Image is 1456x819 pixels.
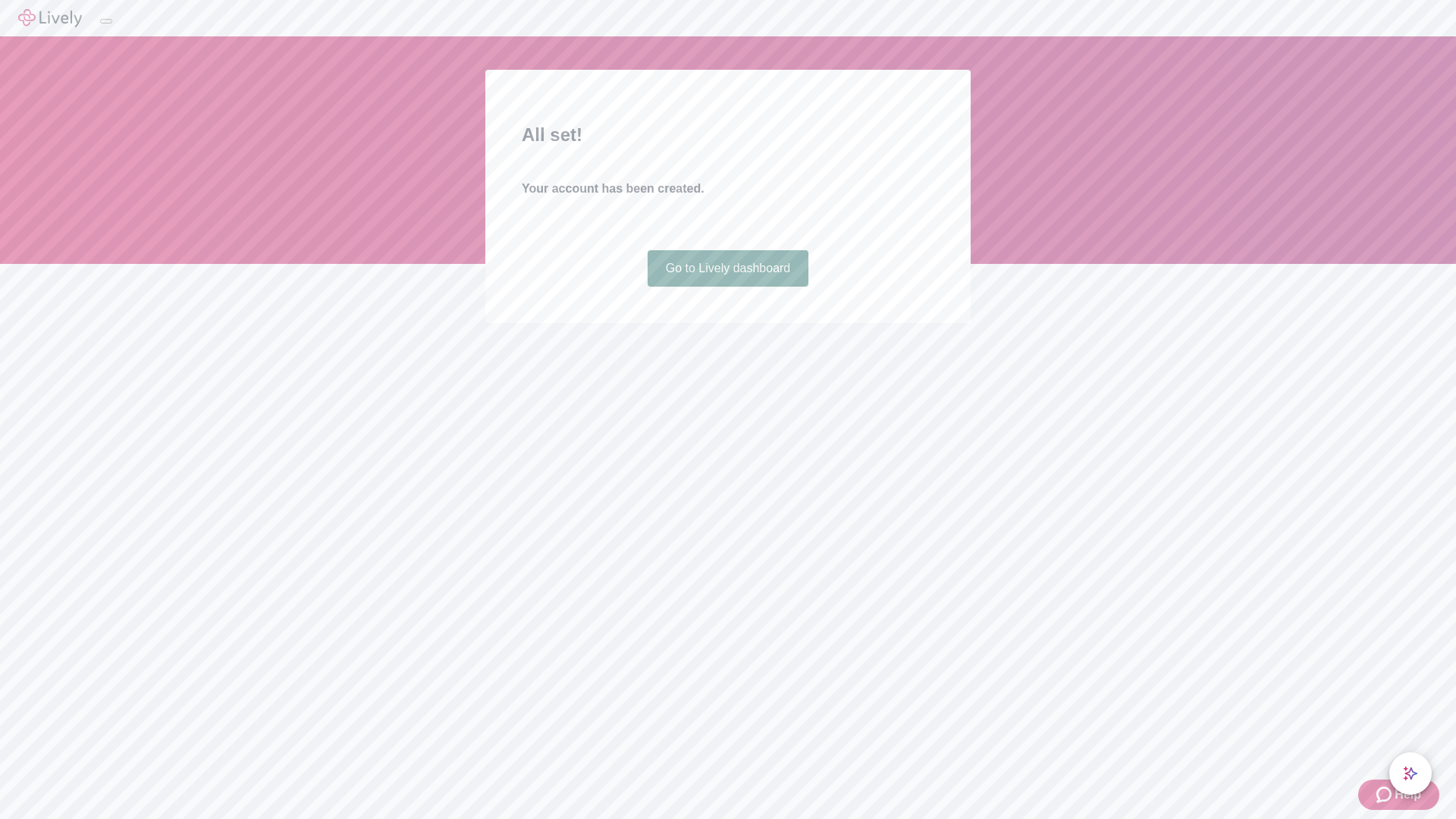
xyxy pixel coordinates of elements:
[1403,766,1418,781] svg: Lively AI Assistant
[522,180,934,198] h4: Your account has been created.
[522,121,934,149] h2: All set!
[648,250,809,287] a: Go to Lively dashboard
[1395,786,1421,804] span: Help
[100,19,112,24] button: Log out
[1389,752,1432,795] button: chat
[1376,786,1395,804] svg: Zendesk support icon
[18,9,82,27] img: Lively
[1358,780,1439,810] button: Zendesk support iconHelp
